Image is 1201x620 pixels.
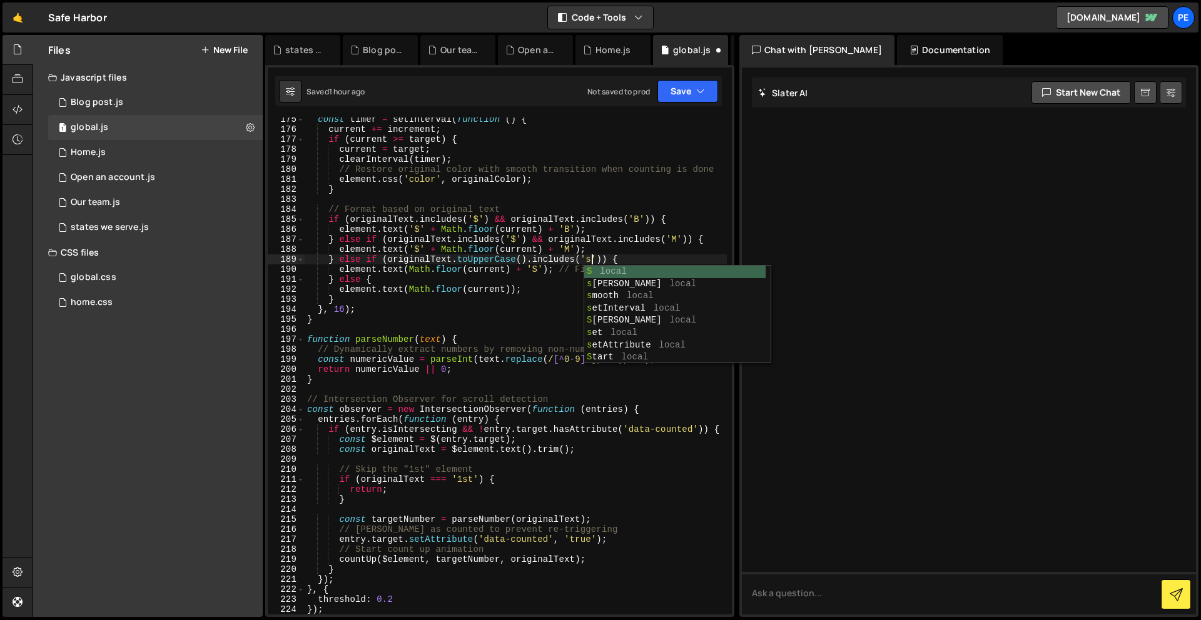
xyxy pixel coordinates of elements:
div: 199 [268,354,305,364]
div: 212 [268,484,305,494]
div: 176 [268,124,305,134]
div: 200 [268,364,305,374]
div: 180 [268,164,305,174]
div: global.js [71,122,108,133]
div: global.js [673,44,711,56]
div: 198 [268,344,305,354]
div: 184 [268,204,305,214]
div: Open an account.js [518,44,558,56]
div: CSS files [33,240,263,265]
div: 1 hour ago [329,86,365,97]
div: 215 [268,514,305,524]
div: 16385/45478.js [48,115,263,140]
div: 193 [268,294,305,304]
div: Open an account.js [71,172,155,183]
div: 216 [268,524,305,534]
div: Blog post.js [71,97,123,108]
div: 196 [268,324,305,334]
div: 186 [268,224,305,234]
div: 183 [268,194,305,204]
div: 177 [268,134,305,144]
div: 218 [268,544,305,554]
div: 213 [268,494,305,504]
div: 181 [268,174,305,184]
div: Not saved to prod [587,86,650,97]
div: states we serve.js [71,222,149,233]
a: 🤙 [3,2,33,32]
div: 220 [268,564,305,574]
div: 224 [268,604,305,614]
div: 201 [268,374,305,384]
div: 223 [268,594,305,604]
button: Save [657,80,718,102]
div: 187 [268,234,305,244]
div: 185 [268,214,305,224]
div: 210 [268,464,305,474]
div: 205 [268,414,305,424]
div: 195 [268,314,305,324]
div: 217 [268,534,305,544]
div: 207 [268,434,305,444]
div: Documentation [897,35,1003,65]
div: Safe Harbor [48,10,107,25]
div: Javascript files [33,65,263,90]
div: 194 [268,304,305,314]
div: 219 [268,554,305,564]
div: 178 [268,144,305,154]
div: 203 [268,394,305,404]
a: Pe [1172,6,1195,29]
div: 190 [268,264,305,274]
div: 16385/45328.css [48,265,263,290]
div: 197 [268,334,305,344]
div: 175 [268,114,305,124]
div: 214 [268,504,305,514]
div: 188 [268,244,305,254]
div: 16385/44326.js [48,140,263,165]
h2: Slater AI [758,87,808,99]
span: 1 [59,124,66,134]
div: home.css [71,297,113,308]
button: Code + Tools [548,6,653,29]
div: 179 [268,154,305,164]
div: Chat with [PERSON_NAME] [739,35,894,65]
div: 204 [268,404,305,414]
div: Home.js [71,147,106,158]
div: 16385/45046.js [48,190,263,215]
div: 221 [268,574,305,584]
div: 211 [268,474,305,484]
div: 16385/45146.css [48,290,263,315]
div: 191 [268,274,305,284]
div: 222 [268,584,305,594]
div: Home.js [595,44,631,56]
div: 16385/45865.js [48,90,263,115]
div: 16385/45995.js [48,215,263,240]
button: New File [201,45,248,55]
div: 206 [268,424,305,434]
div: Our team.js [71,197,120,208]
h2: Files [48,43,71,57]
a: [DOMAIN_NAME] [1056,6,1168,29]
button: Start new chat [1031,81,1131,104]
div: 182 [268,184,305,194]
div: Our team.js [440,44,480,56]
div: Saved [307,86,365,97]
div: 189 [268,254,305,264]
div: 202 [268,384,305,394]
div: Blog post.js [363,44,403,56]
div: 192 [268,284,305,294]
div: global.css [71,272,116,283]
div: 209 [268,454,305,464]
div: 16385/45136.js [48,165,263,190]
div: states we serve.js [285,44,325,56]
div: 208 [268,444,305,454]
